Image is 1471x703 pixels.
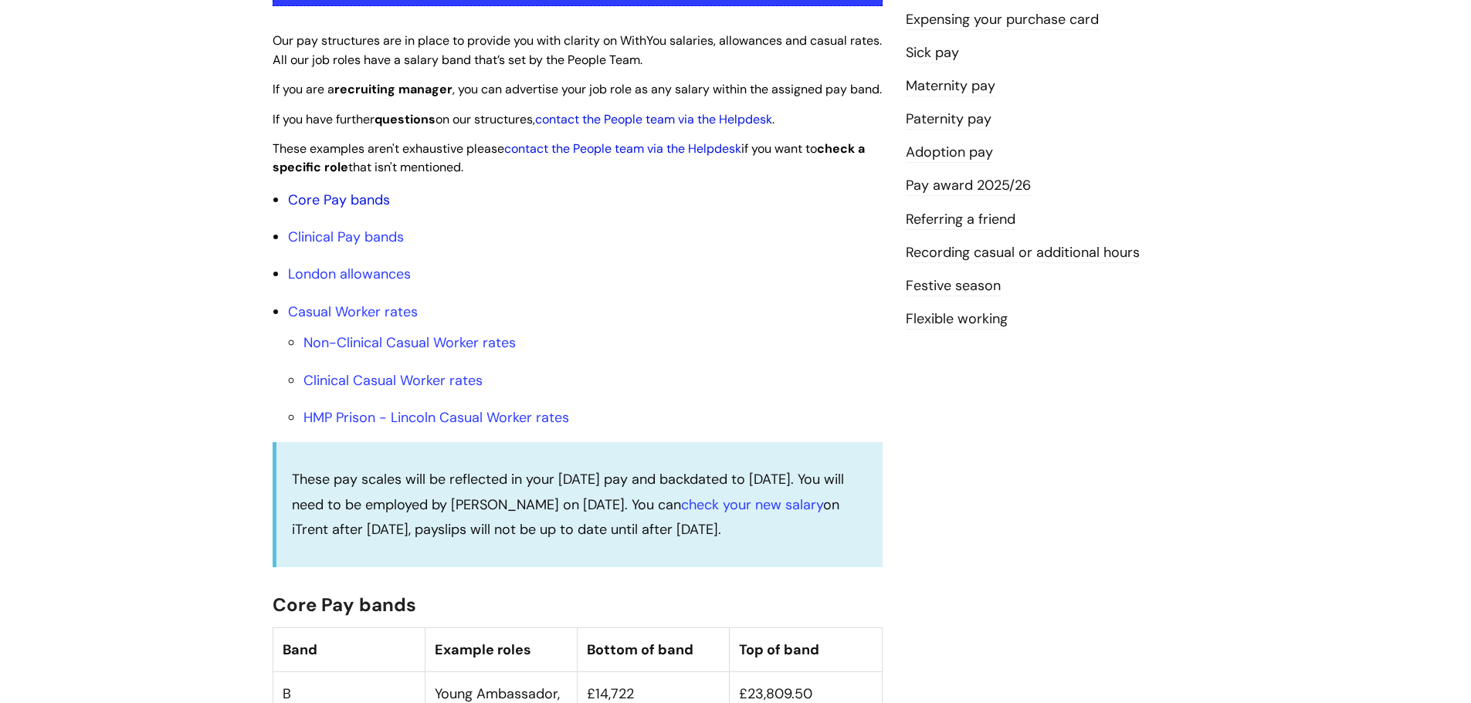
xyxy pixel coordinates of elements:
a: contact the People team via the Helpdesk [504,140,741,157]
strong: questions [375,111,436,127]
a: Casual Worker rates [288,302,418,321]
a: HMP Prison - Lincoln Casual Worker rates [303,408,569,427]
strong: recruiting manager [334,81,452,97]
a: Adoption pay [906,143,993,163]
a: Expensing your purchase card [906,10,1099,30]
a: Maternity pay [906,76,995,96]
a: Pay award 2025/26 [906,176,1031,196]
th: Band [273,627,425,671]
th: Example roles [425,627,577,671]
a: Festive season [906,276,1001,296]
span: Core Pay bands [273,593,416,617]
span: These examples aren't exhaustive please if you want to that isn't mentioned. [273,140,865,176]
a: Recording casual or additional hours [906,243,1140,263]
a: Non-Clinical Casual Worker rates [303,333,516,352]
th: Bottom of band [578,627,730,671]
p: These pay scales will be reflected in your [DATE] pay and backdated to [DATE]. You will need to b... [292,467,867,542]
th: Top of band [730,627,882,671]
a: Core Pay bands [288,191,390,209]
a: contact the People team via the Helpdesk [535,111,772,127]
a: Paternity pay [906,110,991,130]
span: If you have further on our structures, . [273,111,774,127]
a: Clinical Pay bands [288,228,404,246]
span: Our pay structures are in place to provide you with clarity on WithYou salaries, allowances and c... [273,32,882,68]
a: Flexible working [906,309,1008,330]
a: Sick pay [906,43,959,63]
a: Clinical Casual Worker rates [303,371,483,390]
span: If you are a , you can advertise your job role as any salary within the assigned pay band. [273,81,882,97]
a: Referring a friend [906,210,1015,230]
a: London allowances [288,265,411,283]
a: check your new salary [681,495,823,514]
